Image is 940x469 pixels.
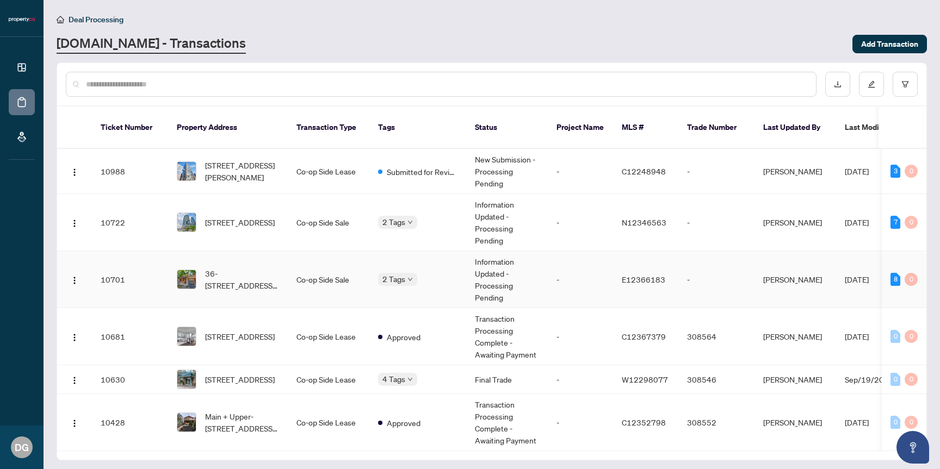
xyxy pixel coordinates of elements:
button: Logo [66,162,83,180]
button: Logo [66,328,83,345]
img: Logo [70,419,79,428]
span: [DATE] [845,274,869,284]
a: [DOMAIN_NAME] - Transactions [57,34,246,54]
th: Property Address [168,107,288,149]
span: Sep/19/2025 [845,374,894,384]
span: [STREET_ADDRESS] [205,373,275,385]
img: thumbnail-img [177,213,196,232]
td: 308546 [678,365,755,394]
td: - [548,194,613,251]
th: Last Updated By [755,107,836,149]
td: Co-op Side Lease [288,149,369,194]
div: 3 [890,165,900,178]
span: Deal Processing [69,15,123,24]
td: 308564 [678,308,755,365]
span: C12248948 [622,166,666,176]
td: 10681 [92,308,168,365]
span: 4 Tags [382,373,405,385]
span: Submitted for Review [387,166,457,178]
button: edit [859,72,884,97]
th: Project Name [548,107,613,149]
button: Logo [66,271,83,288]
td: Transaction Processing Complete - Awaiting Payment [466,394,548,451]
th: Trade Number [678,107,755,149]
span: W12298077 [622,374,668,384]
td: [PERSON_NAME] [755,308,836,365]
div: 0 [890,330,900,343]
img: thumbnail-img [177,413,196,432]
button: Add Transaction [852,35,927,53]
td: Transaction Processing Complete - Awaiting Payment [466,308,548,365]
button: download [825,72,850,97]
span: [STREET_ADDRESS] [205,216,275,228]
th: Tags [369,107,466,149]
td: Final Trade [466,365,548,394]
span: [DATE] [845,332,869,341]
td: - [548,394,613,451]
span: edit [868,80,875,88]
td: - [548,149,613,194]
td: [PERSON_NAME] [755,194,836,251]
td: 308552 [678,394,755,451]
div: 8 [890,273,900,286]
td: 10701 [92,251,168,308]
div: 0 [890,416,900,429]
td: - [678,149,755,194]
div: 0 [905,273,918,286]
span: down [407,220,413,225]
span: 2 Tags [382,216,405,228]
td: Information Updated - Processing Pending [466,194,548,251]
span: C12367379 [622,332,666,341]
div: 0 [905,216,918,229]
td: - [548,365,613,394]
span: C12352798 [622,417,666,427]
th: Transaction Type [288,107,369,149]
td: New Submission - Processing Pending [466,149,548,194]
span: 36-[STREET_ADDRESS][PERSON_NAME] [205,267,279,291]
img: thumbnail-img [177,370,196,389]
td: 10722 [92,194,168,251]
div: 0 [905,330,918,343]
td: - [548,308,613,365]
div: 0 [905,373,918,386]
div: 7 [890,216,900,229]
td: 10988 [92,149,168,194]
span: down [407,377,413,382]
button: Logo [66,414,83,431]
span: N12346563 [622,217,666,227]
div: 0 [905,416,918,429]
button: Logo [66,214,83,231]
span: Main + Upper-[STREET_ADDRESS][PERSON_NAME] [205,410,279,434]
span: [DATE] [845,166,869,176]
img: Logo [70,333,79,342]
img: logo [9,16,35,23]
button: Open asap [896,431,929,464]
td: [PERSON_NAME] [755,394,836,451]
td: - [678,194,755,251]
td: - [678,251,755,308]
th: Ticket Number [92,107,168,149]
span: [STREET_ADDRESS][PERSON_NAME] [205,159,279,183]
td: Co-op Side Lease [288,365,369,394]
span: E12366183 [622,274,665,284]
button: filter [893,72,918,97]
td: 10428 [92,394,168,451]
img: Logo [70,219,79,228]
img: Logo [70,376,79,385]
span: [STREET_ADDRESS] [205,330,275,342]
img: Logo [70,168,79,177]
td: - [548,251,613,308]
img: thumbnail-img [177,327,196,346]
td: Co-op Side Lease [288,394,369,451]
div: 0 [890,373,900,386]
span: download [834,80,842,88]
span: Last Modified Date [845,121,911,133]
span: Approved [387,417,420,429]
img: thumbnail-img [177,162,196,180]
span: [DATE] [845,217,869,227]
th: MLS # [613,107,678,149]
img: Logo [70,276,79,285]
span: DG [15,440,29,455]
td: [PERSON_NAME] [755,149,836,194]
td: [PERSON_NAME] [755,251,836,308]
